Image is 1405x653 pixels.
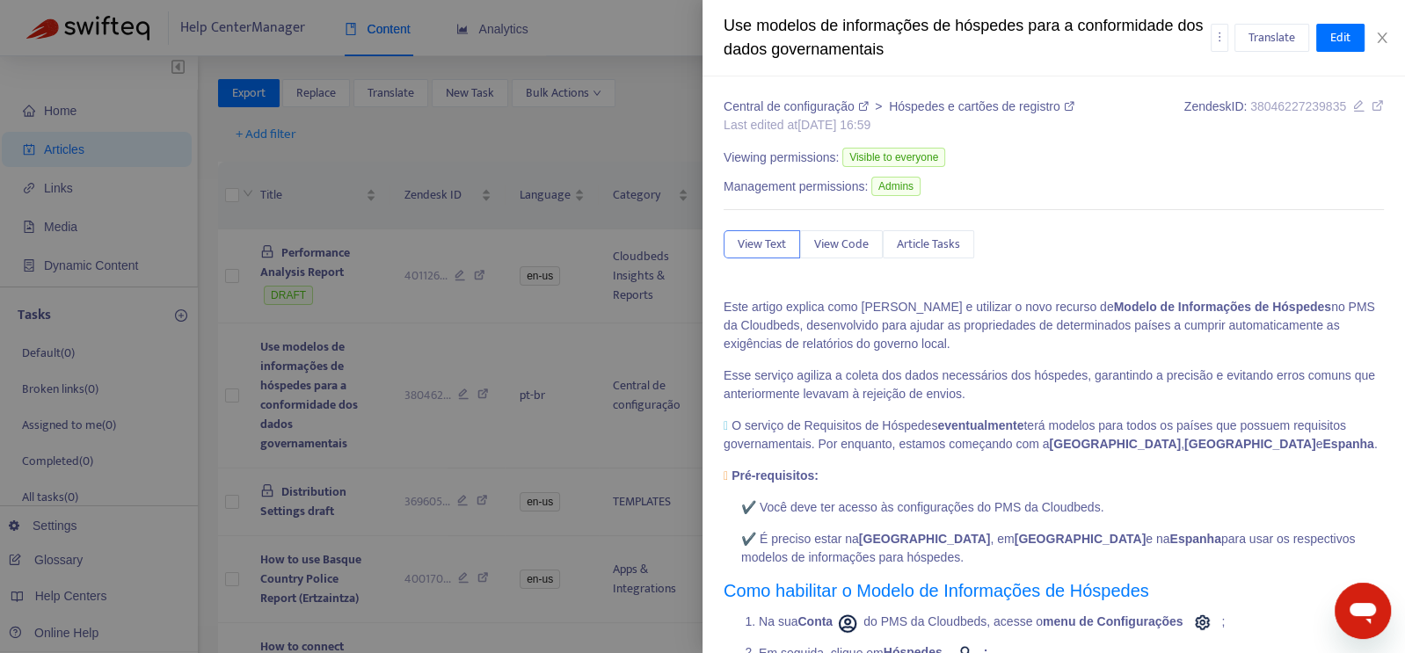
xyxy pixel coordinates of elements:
[1370,30,1394,47] button: Close
[871,177,921,196] span: Admins
[842,148,945,167] span: Visible to everyone
[724,366,1384,403] p: Esse serviço agiliza a coleta dos dados necessários dos hóspedes, garantindo a precisão e evitand...
[1322,437,1373,451] strong: Espanha
[833,608,863,637] img: Ícone do menu da conta.png
[1043,614,1183,628] strong: menu de Configurações
[724,149,839,167] span: Viewing permissions:
[1049,437,1181,451] strong: [GEOGRAPHIC_DATA]
[1186,608,1221,637] img: Ícone de configurações.png
[1184,98,1384,134] div: Zendesk ID:
[1250,99,1346,113] span: 38046227239835
[724,116,1074,134] div: Last edited at [DATE] 16:59
[897,235,960,254] span: Article Tasks
[1114,300,1331,314] strong: Modelo de Informações de Hóspedes
[738,235,786,254] span: View Text
[724,14,1211,62] div: Use modelos de informações de hóspedes para a conformidade dos dados governamentais
[759,608,1384,637] li: Na sua do PMS da Cloudbeds, acesse o ;
[1375,31,1389,45] span: close
[724,230,800,258] button: View Text
[889,99,1074,113] a: Hóspedes e cartões de registro
[800,230,883,258] button: View Code
[1330,28,1350,47] span: Edit
[732,468,819,482] strong: Pré-requisitos:
[797,614,833,628] strong: Conta
[1184,437,1316,451] strong: [GEOGRAPHIC_DATA]
[937,418,1023,432] strong: eventualmente
[814,235,869,254] span: View Code
[1248,28,1295,47] span: Translate
[1015,532,1147,546] strong: [GEOGRAPHIC_DATA]
[1213,31,1226,43] span: more
[859,532,991,546] strong: [GEOGRAPHIC_DATA]
[741,498,1384,517] p: ✔ Você deve ter acesso às configurações do PMS da Cloudbeds.
[724,417,1384,453] p: O serviço de Requisitos de Hóspedes terá modelos para todos os países que possuem requisitos gove...
[883,230,974,258] button: Article Tasks
[724,298,1384,353] p: Este artigo explica como [PERSON_NAME] e utilizar o novo recurso de no PMS da Cloudbeds, desenvol...
[1169,532,1220,546] strong: Espanha
[1211,24,1228,52] button: more
[741,530,1384,567] p: ✔ É preciso estar na , em e na para usar os respectivos modelos de informações para hóspedes.
[1316,24,1365,52] button: Edit
[1335,583,1391,639] iframe: Button to launch messaging window
[724,99,871,113] a: Central de configuração
[1234,24,1309,52] button: Translate
[724,178,868,196] span: Management permissions:
[724,581,1149,600] a: Como habilitar o Modelo de Informações de Hóspedes
[724,98,1074,116] div: >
